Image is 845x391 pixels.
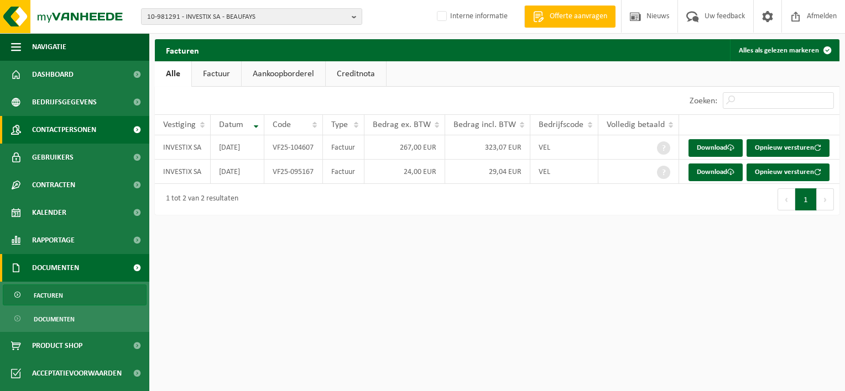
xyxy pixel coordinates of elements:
button: 10-981291 - INVESTIX SA - BEAUFAYS [141,8,362,25]
td: VEL [530,135,598,160]
span: Acceptatievoorwaarden [32,360,122,387]
span: Documenten [32,254,79,282]
a: Facturen [3,284,147,305]
td: INVESTIX SA [155,135,211,160]
label: Interne informatie [435,8,508,25]
a: Factuur [192,61,241,87]
span: Kalender [32,199,66,226]
span: Gebruikers [32,144,74,171]
button: Opnieuw versturen [747,163,830,181]
a: Documenten [3,308,147,329]
a: Creditnota [326,61,386,87]
td: 24,00 EUR [364,160,445,184]
span: Datum [219,120,243,129]
td: VF25-104607 [264,135,324,160]
div: 1 tot 2 van 2 resultaten [160,189,238,209]
a: Download [688,163,743,181]
span: Vestiging [163,120,196,129]
td: [DATE] [211,160,264,184]
span: Bedrag ex. BTW [373,120,431,129]
span: Documenten [34,309,75,330]
span: Bedrag incl. BTW [453,120,516,129]
span: Bedrijfscode [539,120,583,129]
span: Contactpersonen [32,116,96,144]
span: Contracten [32,171,75,199]
button: 1 [795,188,817,210]
span: 10-981291 - INVESTIX SA - BEAUFAYS [147,9,347,25]
button: Previous [778,188,795,210]
button: Alles als gelezen markeren [730,39,838,61]
span: Product Shop [32,332,82,360]
a: Download [688,139,743,157]
td: INVESTIX SA [155,160,211,184]
span: Code [273,120,291,129]
td: 323,07 EUR [445,135,530,160]
a: Offerte aanvragen [524,6,616,28]
span: Volledig betaald [607,120,665,129]
span: Bedrijfsgegevens [32,88,97,116]
td: 29,04 EUR [445,160,530,184]
a: Aankoopborderel [242,61,325,87]
button: Opnieuw versturen [747,139,830,157]
td: 267,00 EUR [364,135,445,160]
td: [DATE] [211,135,264,160]
span: Navigatie [32,33,66,61]
h2: Facturen [155,39,210,61]
td: VEL [530,160,598,184]
span: Facturen [34,285,63,306]
td: Factuur [323,160,364,184]
button: Next [817,188,834,210]
a: Alle [155,61,191,87]
span: Dashboard [32,61,74,88]
td: Factuur [323,135,364,160]
label: Zoeken: [690,97,717,105]
span: Type [331,120,348,129]
span: Offerte aanvragen [547,11,610,22]
span: Rapportage [32,226,75,254]
td: VF25-095167 [264,160,324,184]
